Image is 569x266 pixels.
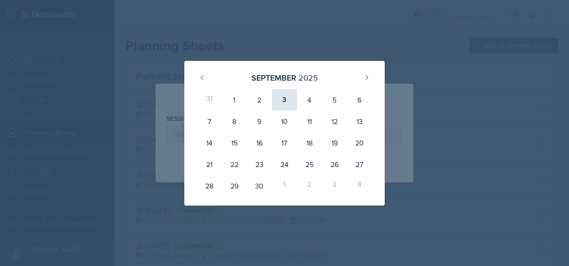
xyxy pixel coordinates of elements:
div: 23 [247,154,272,175]
div: 27 [347,154,372,175]
div: 6 [347,89,372,111]
div: 29 [222,175,247,197]
div: 14 [197,132,222,154]
div: 3 [322,175,347,197]
div: 1 [222,89,247,111]
div: 3 [272,89,297,111]
div: September [251,72,296,84]
div: 7 [197,111,222,132]
div: 28 [197,175,222,197]
div: 10 [272,111,297,132]
div: 15 [222,132,247,154]
div: 12 [322,111,347,132]
div: 25 [297,154,322,175]
div: 4 [347,175,372,197]
div: 30 [247,175,272,197]
div: 26 [322,154,347,175]
div: 2 [297,175,322,197]
div: 2025 [298,72,318,84]
div: 9 [247,111,272,132]
div: 17 [272,132,297,154]
div: 4 [297,89,322,111]
div: 5 [322,89,347,111]
div: 31 [197,89,222,111]
div: 18 [297,132,322,154]
div: 2 [247,89,272,111]
div: 22 [222,154,247,175]
div: 1 [272,175,297,197]
div: 24 [272,154,297,175]
div: 8 [222,111,247,132]
div: 21 [197,154,222,175]
div: 11 [297,111,322,132]
div: 19 [322,132,347,154]
div: 16 [247,132,272,154]
div: 20 [347,132,372,154]
div: 13 [347,111,372,132]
